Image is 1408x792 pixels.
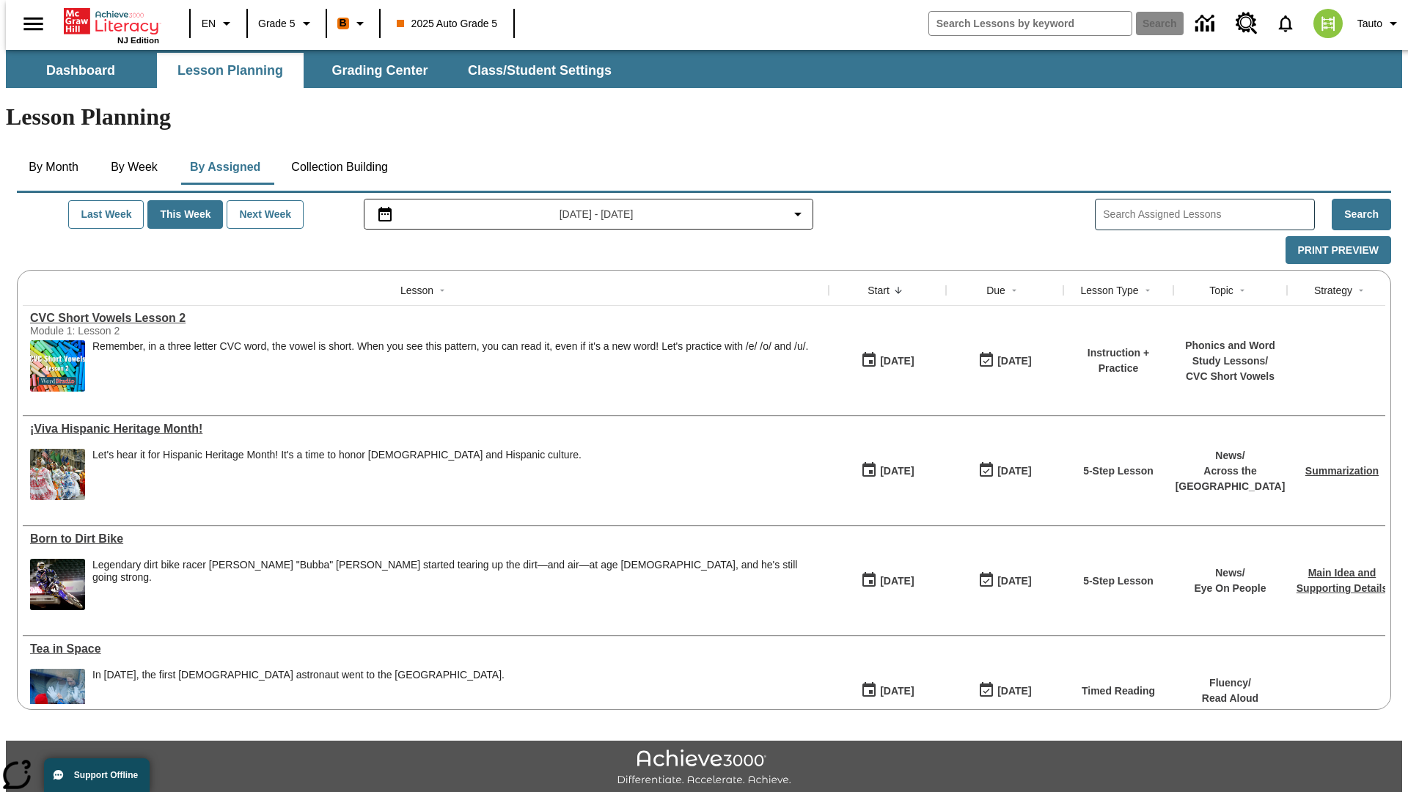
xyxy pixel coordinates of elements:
a: ¡Viva Hispanic Heritage Month! , Lessons [30,422,821,436]
a: Resource Center, Will open in new tab [1227,4,1266,43]
div: Lesson [400,283,433,298]
p: Read Aloud [1202,691,1258,706]
div: [DATE] [997,682,1031,700]
img: Motocross racer James Stewart flies through the air on his dirt bike. [30,559,85,610]
div: CVC Short Vowels Lesson 2 [30,312,821,325]
div: [DATE] [997,352,1031,370]
a: Born to Dirt Bike, Lessons [30,532,821,546]
span: Class/Student Settings [468,62,612,79]
button: Profile/Settings [1352,10,1408,37]
button: By Week [98,150,171,185]
button: Next Week [227,200,304,229]
button: 10/07/25: First time the lesson was available [856,567,919,595]
div: Topic [1209,283,1233,298]
button: Sort [890,282,907,299]
p: Eye On People [1194,581,1266,596]
span: Tauto [1357,16,1382,32]
div: Module 1: Lesson 2 [30,325,250,337]
button: 10/07/25: Last day the lesson can be accessed [973,567,1036,595]
a: Main Idea and Supporting Details [1297,567,1387,594]
img: avatar image [1313,9,1343,38]
div: Legendary dirt bike racer James "Bubba" Stewart started tearing up the dirt—and air—at age 4, and... [92,559,821,610]
div: [DATE] [997,572,1031,590]
button: Print Preview [1286,236,1391,265]
div: [DATE] [880,352,914,370]
span: EN [202,16,216,32]
img: A photograph of Hispanic women participating in a parade celebrating Hispanic culture. The women ... [30,449,85,500]
img: An astronaut, the first from the United Kingdom to travel to the International Space Station, wav... [30,669,85,720]
span: Lesson Planning [177,62,283,79]
button: Sort [1352,282,1370,299]
div: ¡Viva Hispanic Heritage Month! [30,422,821,436]
button: Collection Building [279,150,400,185]
p: Instruction + Practice [1071,345,1166,376]
div: In December 2015, the first British astronaut went to the International Space Station. [92,669,505,720]
button: 10/08/25: Last day the lesson can be accessed [973,347,1036,375]
div: In [DATE], the first [DEMOGRAPHIC_DATA] astronaut went to the [GEOGRAPHIC_DATA]. [92,669,505,681]
button: Sort [1005,282,1023,299]
span: 2025 Auto Grade 5 [397,16,498,32]
p: News / [1194,565,1266,581]
div: Due [986,283,1005,298]
div: SubNavbar [6,53,625,88]
span: Dashboard [46,62,115,79]
a: Data Center [1187,4,1227,44]
div: Born to Dirt Bike [30,532,821,546]
a: Notifications [1266,4,1305,43]
div: Let's hear it for Hispanic Heritage Month! It's a time to honor [DEMOGRAPHIC_DATA] and Hispanic c... [92,449,582,461]
a: Tea in Space, Lessons [30,642,821,656]
button: Class/Student Settings [456,53,623,88]
div: Tea in Space [30,642,821,656]
span: Grading Center [331,62,428,79]
button: Open side menu [12,2,55,45]
button: Grading Center [307,53,453,88]
p: Timed Reading [1082,683,1155,699]
h1: Lesson Planning [6,103,1402,131]
a: CVC Short Vowels Lesson 2, Lessons [30,312,821,325]
button: Select a new avatar [1305,4,1352,43]
img: Achieve3000 Differentiate Accelerate Achieve [617,749,791,787]
button: Support Offline [44,758,150,792]
div: Remember, in a three letter CVC word, the vowel is short. When you see this pattern, you can read... [92,340,808,392]
button: Lesson Planning [157,53,304,88]
img: CVC Short Vowels Lesson 2. [30,340,85,392]
div: Let's hear it for Hispanic Heritage Month! It's a time to honor Hispanic Americans and Hispanic c... [92,449,582,500]
p: 5-Step Lesson [1083,573,1154,589]
button: Sort [433,282,451,299]
div: [DATE] [880,572,914,590]
button: This Week [147,200,223,229]
div: Start [868,283,890,298]
div: Home [64,5,159,45]
button: Dashboard [7,53,154,88]
div: Lesson Type [1080,283,1138,298]
button: Boost Class color is orange. Change class color [331,10,375,37]
button: Language: EN, Select a language [195,10,242,37]
div: Strategy [1314,283,1352,298]
div: [DATE] [997,462,1031,480]
p: News / [1176,448,1286,463]
div: Legendary dirt bike racer [PERSON_NAME] "Bubba" [PERSON_NAME] started tearing up the dirt—and air... [92,559,821,584]
button: By Assigned [178,150,272,185]
button: Sort [1233,282,1251,299]
a: Summarization [1305,465,1379,477]
span: B [340,14,347,32]
input: search field [929,12,1132,35]
p: Across the [GEOGRAPHIC_DATA] [1176,463,1286,494]
div: [DATE] [880,462,914,480]
p: Fluency / [1202,675,1258,691]
button: Grade: Grade 5, Select a grade [252,10,321,37]
button: Select the date range menu item [370,205,807,223]
a: Home [64,7,159,36]
span: Support Offline [74,770,138,780]
p: Phonics and Word Study Lessons / [1181,338,1280,369]
input: Search Assigned Lessons [1103,204,1314,225]
button: Last Week [68,200,144,229]
span: NJ Edition [117,36,159,45]
button: Sort [1139,282,1156,299]
button: 10/06/25: First time the lesson was available [856,677,919,705]
div: [DATE] [880,682,914,700]
div: SubNavbar [6,50,1402,88]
